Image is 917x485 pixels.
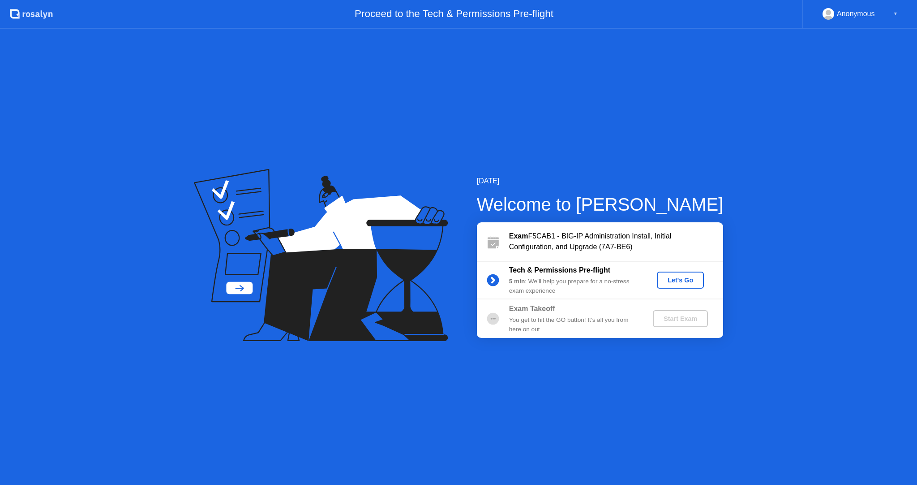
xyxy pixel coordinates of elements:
[656,315,704,322] div: Start Exam
[657,272,704,289] button: Let's Go
[509,305,555,312] b: Exam Takeoff
[509,277,638,295] div: : We’ll help you prepare for a no-stress exam experience
[653,310,708,327] button: Start Exam
[477,191,724,218] div: Welcome to [PERSON_NAME]
[509,316,638,334] div: You get to hit the GO button! It’s all you from here on out
[509,232,528,240] b: Exam
[509,266,610,274] b: Tech & Permissions Pre-flight
[660,277,700,284] div: Let's Go
[893,8,898,20] div: ▼
[477,176,724,186] div: [DATE]
[837,8,875,20] div: Anonymous
[509,278,525,285] b: 5 min
[509,231,723,252] div: F5CAB1 - BIG-IP Administration Install, Initial Configuration, and Upgrade (7A7-BE6)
